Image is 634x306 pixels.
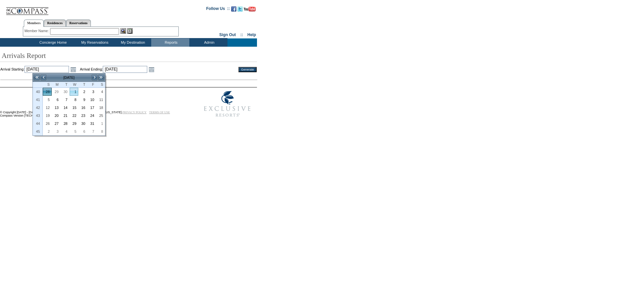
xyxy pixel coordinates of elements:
[88,112,96,119] a: 24
[43,88,52,96] td: Sunday, September 28, 2025
[88,88,96,95] a: 3
[33,104,43,112] th: 42
[33,88,43,96] th: 40
[70,128,78,135] a: 5
[43,96,52,104] td: Sunday, October 05, 2025
[231,6,236,12] img: Become our fan on Facebook
[219,32,236,37] a: Sign Out
[70,120,79,127] td: Wednesday, October 29, 2025
[87,96,96,104] td: Friday, October 10, 2025
[87,104,96,112] td: Friday, October 17, 2025
[43,120,51,127] a: 26
[43,96,51,103] a: 5
[88,128,96,135] a: 7
[25,28,50,34] div: Member Name:
[52,128,60,135] a: 3
[70,96,78,103] a: 8
[43,112,52,120] td: Sunday, October 19, 2025
[78,88,87,96] td: Thursday, October 02, 2025
[79,88,87,95] a: 2
[61,127,70,135] td: Tuesday, November 04, 2025
[61,112,69,119] a: 21
[33,74,40,81] a: <<
[30,38,75,47] td: Concierge Home
[47,74,91,81] td: [DATE]
[33,112,43,120] th: 43
[66,20,91,26] a: Reservations
[43,88,51,95] a: 28
[87,88,96,96] td: Friday, October 03, 2025
[96,88,105,96] td: Saturday, October 04, 2025
[40,74,47,81] a: <
[0,66,229,73] td: Arrival Starting: Arrival Ending:
[244,8,256,12] a: Subscribe to our YouTube Channel
[96,112,105,120] td: Saturday, October 25, 2025
[61,82,70,88] th: Tuesday
[122,111,147,114] a: PRIVACY POLICY
[61,96,70,104] td: Tuesday, October 07, 2025
[96,96,105,103] a: 11
[61,88,70,96] td: Tuesday, September 30, 2025
[61,96,69,103] a: 7
[78,112,87,120] td: Thursday, October 23, 2025
[237,8,243,12] a: Follow us on Twitter
[70,66,77,73] a: Open the calendar popup.
[33,127,43,135] th: 45
[78,96,87,104] td: Thursday, October 09, 2025
[96,120,105,127] td: Saturday, November 01, 2025
[96,96,105,104] td: Saturday, October 11, 2025
[43,127,52,135] td: Sunday, November 02, 2025
[33,96,43,104] th: 41
[70,120,78,127] a: 29
[79,96,87,103] a: 9
[87,120,96,127] td: Friday, October 31, 2025
[61,104,70,112] td: Tuesday, October 14, 2025
[79,120,87,127] a: 30
[70,112,78,119] a: 22
[70,104,79,112] td: Wednesday, October 15, 2025
[52,120,61,127] td: Monday, October 27, 2025
[61,120,70,127] td: Tuesday, October 28, 2025
[88,96,96,103] a: 10
[43,104,51,111] a: 12
[78,82,87,88] th: Thursday
[231,8,236,12] a: Become our fan on Facebook
[61,128,69,135] a: 4
[43,120,52,127] td: Sunday, October 26, 2025
[70,88,79,96] td: Wednesday, October 01, 2025
[52,96,60,103] a: 6
[79,112,87,119] a: 23
[6,2,49,15] img: Compass Home
[61,104,69,111] a: 14
[43,128,51,135] a: 2
[240,32,243,37] span: ::
[61,112,70,120] td: Tuesday, October 21, 2025
[148,66,155,73] a: Open the calendar popup.
[70,88,78,95] a: 1
[43,82,52,88] th: Sunday
[189,38,227,47] td: Admin
[120,28,126,34] img: View
[149,111,170,114] a: TERMS OF USE
[113,38,151,47] td: My Destination
[96,104,105,112] td: Saturday, October 18, 2025
[151,38,189,47] td: Reports
[96,104,105,111] a: 18
[70,112,79,120] td: Wednesday, October 22, 2025
[52,112,61,120] td: Monday, October 20, 2025
[206,6,230,14] td: Follow Us ::
[78,120,87,127] td: Thursday, October 30, 2025
[70,82,79,88] th: Wednesday
[91,74,98,81] a: >
[238,67,257,72] input: Generate
[52,127,61,135] td: Monday, November 03, 2025
[237,6,243,12] img: Follow us on Twitter
[198,87,257,121] img: Exclusive Resorts
[70,104,78,111] a: 15
[75,38,113,47] td: My Reservations
[87,127,96,135] td: Friday, November 07, 2025
[61,120,69,127] a: 28
[61,88,69,95] a: 30
[79,104,87,111] a: 16
[52,96,61,104] td: Monday, October 06, 2025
